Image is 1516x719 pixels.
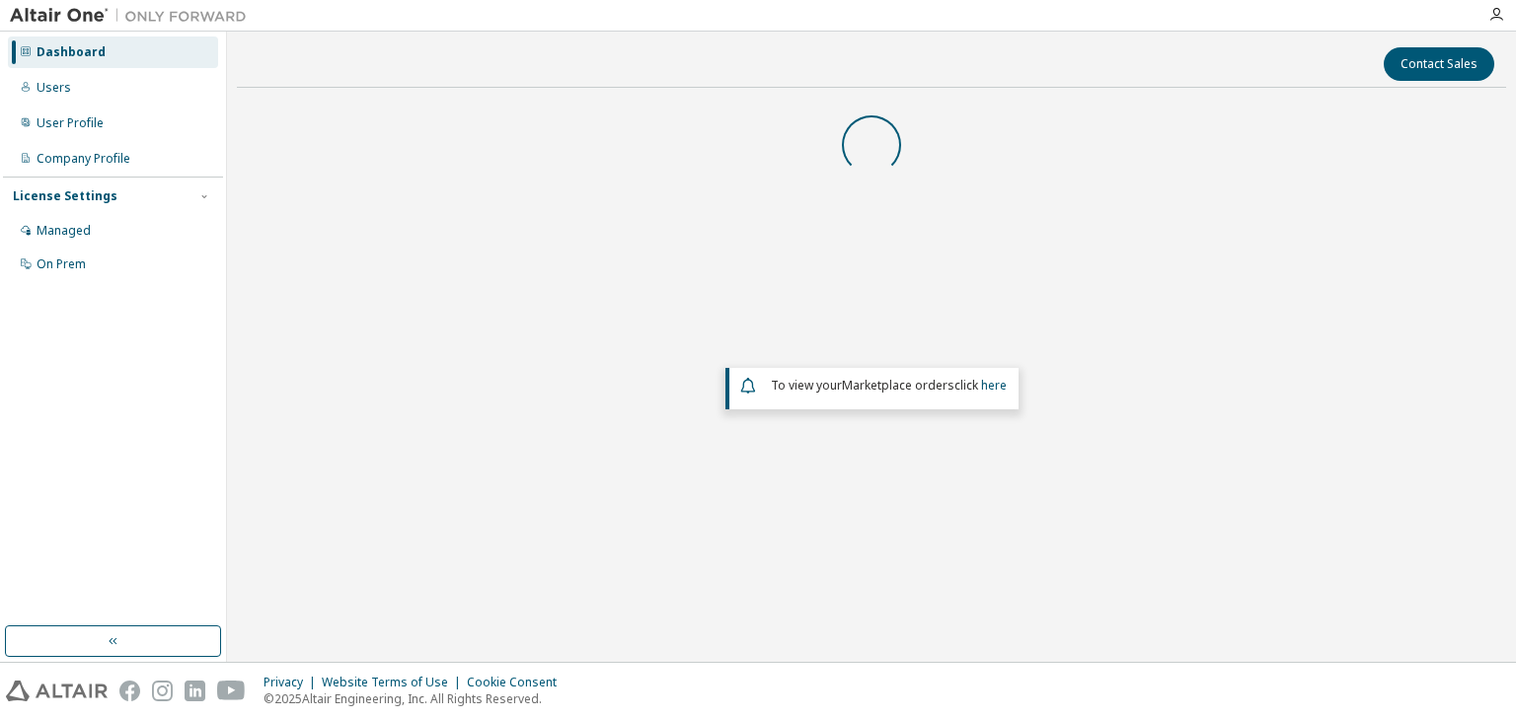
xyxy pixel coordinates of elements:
div: Dashboard [37,44,106,60]
img: instagram.svg [152,681,173,701]
div: Cookie Consent [467,675,568,690]
div: Users [37,80,71,96]
img: youtube.svg [217,681,246,701]
span: To view your click [771,377,1007,394]
div: License Settings [13,188,117,204]
div: Company Profile [37,151,130,167]
p: © 2025 Altair Engineering, Inc. All Rights Reserved. [264,690,568,707]
div: Privacy [264,675,322,690]
div: Website Terms of Use [322,675,467,690]
img: Altair One [10,6,257,26]
a: here [981,377,1007,394]
div: Managed [37,223,91,239]
img: altair_logo.svg [6,681,108,701]
button: Contact Sales [1384,47,1494,81]
em: Marketplace orders [842,377,954,394]
div: On Prem [37,256,86,272]
img: linkedin.svg [185,681,205,701]
div: User Profile [37,115,104,131]
img: facebook.svg [119,681,140,701]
